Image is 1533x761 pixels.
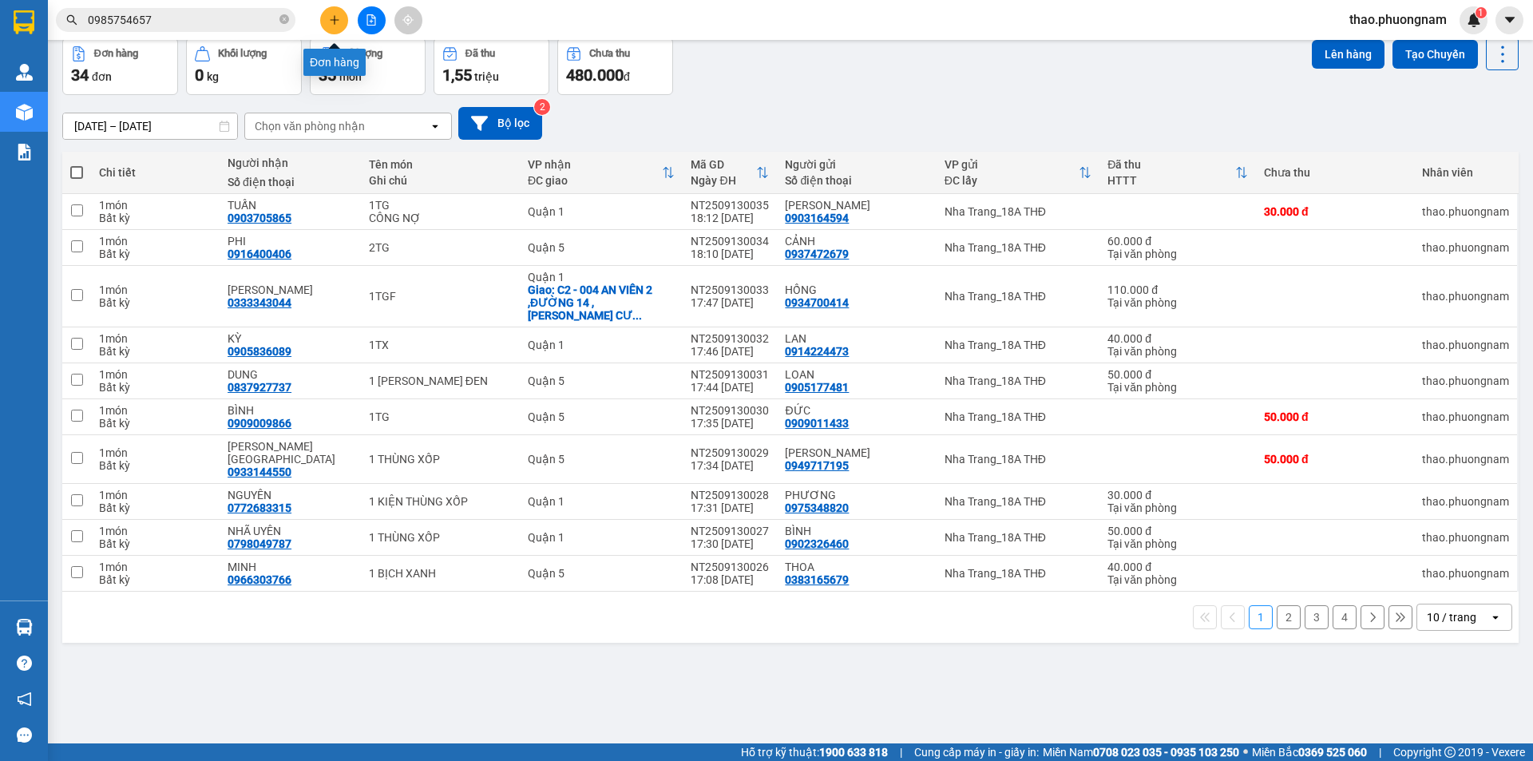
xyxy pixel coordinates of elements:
div: Chọn văn phòng nhận [255,118,365,134]
span: Miền Bắc [1252,743,1367,761]
th: Toggle SortBy [683,152,777,194]
span: file-add [366,14,377,26]
strong: 0708 023 035 - 0935 103 250 [1093,746,1239,759]
div: 1 món [99,525,212,537]
div: CHỊ KHÁNH [785,446,928,459]
div: Tại văn phòng [1107,296,1248,309]
div: Quận 5 [528,241,675,254]
div: 1 món [99,283,212,296]
div: 1 THÙNG XỐP [369,531,512,544]
div: Ghi chú [369,174,512,187]
div: ĐC lấy [945,174,1079,187]
span: caret-down [1503,13,1517,27]
img: warehouse-icon [16,619,33,636]
div: Ngày ĐH [691,174,756,187]
img: icon-new-feature [1467,13,1481,27]
div: Nha Trang_18A THĐ [945,290,1091,303]
div: Tại văn phòng [1107,501,1248,514]
div: HTTT [1107,174,1235,187]
button: 2 [1277,605,1301,629]
sup: 2 [534,99,550,115]
div: 1 món [99,489,212,501]
div: Quận 5 [528,410,675,423]
div: thao.phuongnam [1422,567,1509,580]
div: GIANG TRUNG THÁI [228,440,353,466]
div: Tại văn phòng [1107,573,1248,586]
div: Quận 1 [528,339,675,351]
div: 40.000 đ [1107,561,1248,573]
div: 0933144550 [228,466,291,478]
span: 480.000 [566,65,624,85]
div: 0905836089 [228,345,291,358]
div: Nha Trang_18A THĐ [945,339,1091,351]
div: MINH [228,561,353,573]
div: Tên món [369,158,512,171]
input: Tìm tên, số ĐT hoặc mã đơn [88,11,276,29]
button: 3 [1305,605,1329,629]
div: Chưa thu [589,48,630,59]
div: thao.phuongnam [1422,205,1509,218]
div: TUẤN [228,199,353,212]
button: Lên hàng [1312,40,1384,69]
div: 0333343044 [228,296,291,309]
span: thao.phuongnam [1337,10,1460,30]
span: 1 [1478,7,1483,18]
img: warehouse-icon [16,104,33,121]
span: Cung cấp máy in - giấy in: [914,743,1039,761]
div: NGUYÊN [228,489,353,501]
div: Số điện thoại [785,174,928,187]
div: 50.000 đ [1264,453,1406,466]
div: Nha Trang_18A THĐ [945,410,1091,423]
div: NT2509130026 [691,561,769,573]
button: file-add [358,6,386,34]
div: NT2509130033 [691,283,769,296]
img: solution-icon [16,144,33,161]
span: close-circle [279,14,289,24]
button: plus [320,6,348,34]
span: question-circle [17,656,32,671]
div: thao.phuongnam [1422,339,1509,351]
div: ĐC giao [528,174,662,187]
span: 0 [195,65,204,85]
div: NT2509130029 [691,446,769,459]
th: Toggle SortBy [937,152,1099,194]
div: Chi tiết [99,166,212,179]
button: 4 [1333,605,1357,629]
th: Toggle SortBy [1099,152,1256,194]
div: BÌNH [785,525,928,537]
div: 0903705865 [228,212,291,224]
div: 17:35 [DATE] [691,417,769,430]
div: 50.000 đ [1107,368,1248,381]
div: Quận 1 [528,531,675,544]
div: PHI [228,235,353,248]
span: message [17,727,32,743]
div: Bất kỳ [99,573,212,586]
div: thao.phuongnam [1422,453,1509,466]
div: Tại văn phòng [1107,537,1248,550]
div: BÌNH [228,404,353,417]
div: 1 món [99,199,212,212]
div: 17:46 [DATE] [691,345,769,358]
div: LOAN [785,368,928,381]
div: 1 món [99,368,212,381]
div: 0903164594 [785,212,849,224]
div: 1 KIỆN BICH ĐEN [369,375,512,387]
div: thao.phuongnam [1422,410,1509,423]
div: 1 KIỆN THÙNG XỐP [369,495,512,508]
strong: 1900 633 818 [819,746,888,759]
div: 17:44 [DATE] [691,381,769,394]
div: CẢNH [785,235,928,248]
span: copyright [1444,747,1456,758]
div: LAN [785,332,928,345]
div: NT2509130035 [691,199,769,212]
div: Số lượng [342,48,382,59]
span: ... [632,309,642,322]
span: ⚪️ [1243,749,1248,755]
div: 30.000 đ [1264,205,1406,218]
button: Đơn hàng34đơn [62,38,178,95]
div: 0902326460 [785,537,849,550]
div: 18:12 [DATE] [691,212,769,224]
div: Giao: C2 - 004 AN VIÊN 2 ,ĐƯỜNG 14 ,KHU DÂN CƯ NAM LONG ,TRẦN TRỌNG CUNG ,QUẬN 7 GTN 60 [528,283,675,322]
div: thao.phuongnam [1422,241,1509,254]
span: search [66,14,77,26]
